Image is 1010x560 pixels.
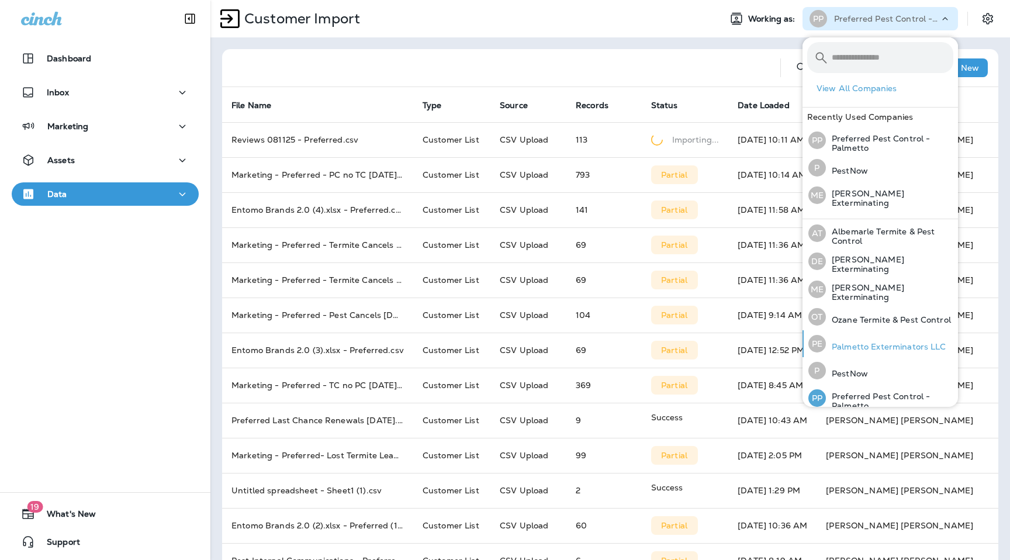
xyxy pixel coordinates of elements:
button: ATAlbemarle Termite & Pest Control [803,219,958,247]
td: Marketing - Preferred - PC no TC [DATE] - Final.xlsx - Sheet1.csv [222,157,413,192]
button: Data [12,182,199,206]
span: 19 [27,501,43,513]
p: PestNow [826,369,868,378]
td: [PERSON_NAME] [PERSON_NAME] [817,508,998,543]
p: Partial [661,451,687,460]
td: [DATE] 10:14 AM [728,157,817,192]
p: Preferred Pest Control - Palmetto [834,14,939,23]
span: What's New [35,509,96,523]
td: 69 [566,262,642,298]
td: Marketing - Preferred - Termite Cancels [DATE] - Final.xlsx - Sheet1.csv [222,227,413,262]
td: Reviews 081125 - Preferred.csv [222,122,413,157]
td: Entomo Brands 2.0 (4).xlsx - Preferred.csv [222,192,413,227]
td: CSV Upload [490,122,566,157]
button: View All Companies [812,79,958,98]
td: Customer List [413,368,490,403]
button: PPestNow [803,357,958,384]
button: PEPalmetto Exterminators LLC [803,330,958,357]
td: [PERSON_NAME] [PERSON_NAME] [817,438,998,473]
button: ME[PERSON_NAME] Exterminating [803,275,958,303]
td: CSV Upload [490,157,566,192]
p: Marketing [47,122,88,131]
p: Partial [661,310,687,320]
span: Type [423,100,457,110]
p: Dashboard [47,54,91,63]
button: Dashboard [12,47,199,70]
span: Source [500,101,528,110]
td: Customer List [413,227,490,262]
td: 69 [566,227,642,262]
td: 9 [566,403,642,438]
td: [PERSON_NAME] [PERSON_NAME] [817,473,998,508]
div: ME [808,281,826,298]
td: [DATE] 11:36 AM [728,262,817,298]
td: Customer List [413,333,490,368]
td: 99 [566,438,642,473]
div: P [808,159,826,177]
button: 19What's New [12,502,199,526]
div: PP [810,10,827,27]
span: Working as: [748,14,798,24]
button: PPPreferred Pest Control - Palmetto [803,384,958,412]
button: Assets [12,148,199,172]
td: 141 [566,192,642,227]
div: AT [808,224,826,242]
td: 113 [566,122,642,157]
td: Marketing - Preferred - TC no PC [DATE] - final.xlsx - Sheet1.csv [222,368,413,403]
button: Inbox [12,81,199,104]
td: 60 [566,508,642,543]
p: Partial [661,275,687,285]
p: Success [651,412,720,423]
span: Date Loaded [738,100,805,110]
td: Customer List [413,157,490,192]
td: [DATE] 11:58 AM [728,192,817,227]
td: Entomo Brands 2.0 (2).xlsx - Preferred (1).csv [222,508,413,543]
p: Partial [661,240,687,250]
td: Customer List [413,403,490,438]
td: [DATE] 2:05 PM [728,438,817,473]
button: DE[PERSON_NAME] Exterminating [803,247,958,275]
button: Support [12,530,199,554]
div: PP [808,132,826,149]
td: Entomo Brands 2.0 (3).xlsx - Preferred.csv [222,333,413,368]
td: [DATE] 10:36 AM [728,508,817,543]
span: Records [576,100,624,110]
td: [DATE] 10:11 AM [728,122,817,157]
p: Preferred Pest Control - Palmetto [826,134,953,153]
span: Support [35,537,80,551]
td: CSV Upload [490,403,566,438]
td: 104 [566,298,642,333]
td: [DATE] 9:14 AM [728,298,817,333]
td: 793 [566,157,642,192]
td: [DATE] 12:52 PM [728,333,817,368]
td: Untitled spreadsheet - Sheet1 (1).csv [222,473,413,508]
td: CSV Upload [490,438,566,473]
td: Customer List [413,473,490,508]
button: PPPreferred Pest Control - Palmetto [803,126,958,154]
div: Recently Used Companies [803,108,958,126]
div: DE [808,253,826,270]
td: Preferred Last Chance Renewals [DATE].xlsx - report (1).csv [222,403,413,438]
td: Marketing - Preferred- Lost Termite Leads - [DATE] - Final.xlsx - Sheet1.csv [222,438,413,473]
p: New [961,63,979,72]
td: CSV Upload [490,368,566,403]
td: CSV Upload [490,473,566,508]
td: 69 [566,333,642,368]
button: Search Import [790,56,814,79]
p: Ozane Termite & Pest Control [826,315,951,324]
td: 369 [566,368,642,403]
td: CSV Upload [490,508,566,543]
span: Type [423,101,442,110]
p: Palmetto Exterminators LLC [826,342,946,351]
p: Assets [47,155,75,165]
button: PPestNow [803,154,958,181]
span: File Name [231,100,286,110]
p: Preferred Pest Control - Palmetto [826,392,953,410]
span: Status [651,100,693,110]
td: Customer List [413,122,490,157]
p: Partial [661,345,687,355]
button: Marketing [12,115,199,138]
td: [DATE] 10:43 AM [728,403,817,438]
td: [DATE] 8:45 AM [728,368,817,403]
p: Customer Import [240,10,360,27]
